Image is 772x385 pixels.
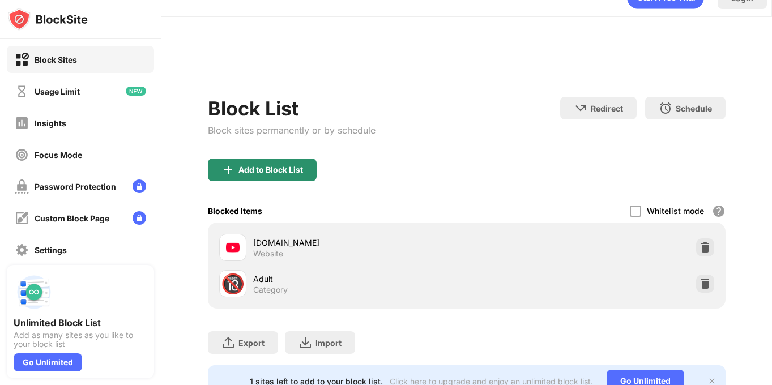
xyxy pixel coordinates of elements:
[14,317,147,328] div: Unlimited Block List
[315,338,342,348] div: Import
[221,272,245,296] div: 🔞
[35,150,82,160] div: Focus Mode
[253,237,467,249] div: [DOMAIN_NAME]
[126,87,146,96] img: new-icon.svg
[15,84,29,99] img: time-usage-off.svg
[8,8,88,31] img: logo-blocksite.svg
[253,285,288,295] div: Category
[238,165,303,174] div: Add to Block List
[647,206,704,216] div: Whitelist mode
[15,211,29,225] img: customize-block-page-off.svg
[208,206,262,216] div: Blocked Items
[14,272,54,313] img: push-block-list.svg
[591,104,623,113] div: Redirect
[15,243,29,257] img: settings-off.svg
[15,179,29,194] img: password-protection-off.svg
[253,273,467,285] div: Adult
[208,125,376,136] div: Block sites permanently or by schedule
[253,249,283,259] div: Website
[35,213,109,223] div: Custom Block Page
[208,97,376,120] div: Block List
[208,49,726,83] iframe: Banner
[15,148,29,162] img: focus-off.svg
[35,87,80,96] div: Usage Limit
[14,353,82,371] div: Go Unlimited
[35,245,67,255] div: Settings
[35,182,116,191] div: Password Protection
[133,179,146,193] img: lock-menu.svg
[133,211,146,225] img: lock-menu.svg
[35,118,66,128] div: Insights
[676,104,712,113] div: Schedule
[15,53,29,67] img: block-on.svg
[15,116,29,130] img: insights-off.svg
[238,338,265,348] div: Export
[14,331,147,349] div: Add as many sites as you like to your block list
[35,55,77,65] div: Block Sites
[226,241,240,254] img: favicons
